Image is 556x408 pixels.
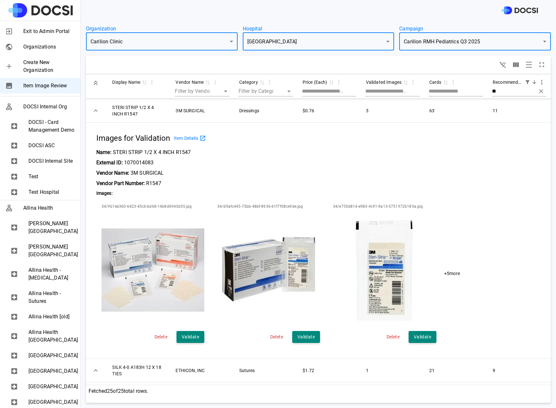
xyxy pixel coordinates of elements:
[96,149,460,156] p: STERI STRIP 1/2 X 4 INCH R1547
[536,86,546,96] span: Clear filter
[23,103,75,111] span: DOCSI Internal Org
[429,78,442,86] div: Cards
[90,77,102,89] button: Expand all
[96,160,123,166] strong: External ID:
[170,359,234,382] td: ETHICON, INC
[401,79,409,85] span: Sort by Validated Images descending
[23,43,75,51] span: Organizations
[492,86,533,96] input: Filter by Recommendations
[28,266,75,282] span: Allina Health - [MEDICAL_DATA]
[28,173,75,181] span: Test
[424,99,487,123] td: 63
[86,25,238,32] label: Organization
[497,58,509,71] button: Show/Hide filters
[239,87,266,95] div: Filter by Category
[23,28,75,35] span: Exit to Admin Portal
[365,86,407,96] input: Filter by Validated Images
[487,99,551,123] td: 11
[409,331,436,343] button: Validate
[537,87,546,96] button: Clear filter
[333,212,436,328] img: item
[175,87,202,95] div: Filter by Vendor Name
[361,99,424,123] td: 3
[243,32,394,50] div: [GEOGRAPHIC_DATA]
[96,180,145,186] strong: Vendor Part Number:
[530,79,538,85] span: Sorted by Recommendations descending
[493,78,524,86] div: Recommendations
[444,270,460,277] p: + 5 more
[96,149,112,155] strong: Name:
[8,3,73,17] img: Site Logo
[333,204,436,209] span: 34/e750d814-e983-4c91-9a13-57519726183a.jpg
[302,86,343,96] input: Filter by Price (Each)
[96,191,112,196] strong: Images:
[175,86,210,96] div: Filter by Vendor Name
[147,77,157,87] button: Column Actions
[28,290,75,305] span: Allina Health - Sutures
[102,212,204,328] img: item
[96,159,460,167] p: 1070014083
[234,359,297,382] td: Sutures
[327,79,335,85] span: Sort by Price (Each) descending
[140,79,148,85] span: Sort by Display Name ascending
[28,328,75,344] span: Allina Health [GEOGRAPHIC_DATA]
[537,77,547,87] button: Column Actions
[258,79,266,85] span: Sort by Category ascending
[23,204,75,212] span: Allina Health
[408,77,418,87] button: Column Actions
[266,331,287,343] button: Delete
[366,78,401,86] div: Validated Images
[102,204,204,209] span: 34/9b1eb360-6423-45c6-bd68-14b8d6943d05.jpg
[204,79,211,85] span: Sort by Vendor Name ascending
[297,99,361,123] td: $0.76
[361,359,424,382] td: 1
[383,331,403,343] button: Delete
[487,359,551,382] td: 9
[90,365,102,376] span: Collapse
[28,352,75,359] span: [GEOGRAPHIC_DATA]
[96,170,129,176] strong: Vendor Name:
[210,77,220,87] button: Column Actions
[90,105,102,116] span: Collapse
[23,82,75,90] span: Item Image Review
[176,331,204,343] button: Validate
[28,157,75,165] span: DOCSI Internal Site
[28,313,75,321] span: Allina Health [old]
[28,220,75,235] span: [PERSON_NAME][GEOGRAPHIC_DATA]
[176,78,204,86] div: Vendor Name
[509,58,522,71] button: Show/Hide columns
[429,86,470,96] input: Filter by Cards
[170,99,234,123] td: 3M SURGICAL
[243,25,394,32] label: Hospital
[23,59,75,74] span: Create New Organization
[239,86,273,96] div: Filter by Category
[217,204,320,209] span: 34/d9afc445-75bb-48bf-8936-61f7f08ce9de.jpg
[28,243,75,259] span: [PERSON_NAME][GEOGRAPHIC_DATA]
[334,77,344,87] button: Column Actions
[399,25,551,32] label: Campaign
[107,359,170,382] td: SILK 4-0 A183H 12 X 18 TIES
[107,99,170,123] td: STERI STRIP 1/2 X 4 INCH R1547
[239,78,258,86] div: Category
[535,58,548,71] button: Toggle full screen
[28,398,75,406] span: [GEOGRAPHIC_DATA]
[112,78,140,86] div: Display Name
[28,383,75,391] span: [GEOGRAPHIC_DATA]
[96,180,460,187] p: R1547
[399,32,551,50] div: Carilion RMH Pediatrics Q3 2025
[448,77,458,87] button: Column Actions
[424,359,487,382] td: 21
[292,331,320,343] button: Validate
[303,78,327,86] div: Price (Each)
[90,105,102,116] button: Expand
[90,365,102,376] button: Expand
[86,32,238,50] div: Carilion Clinic
[28,142,75,149] span: DOCSI ASC
[234,99,297,123] td: Dressings
[522,58,535,71] button: Toggle density
[96,169,460,177] p: 3M SURGICAL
